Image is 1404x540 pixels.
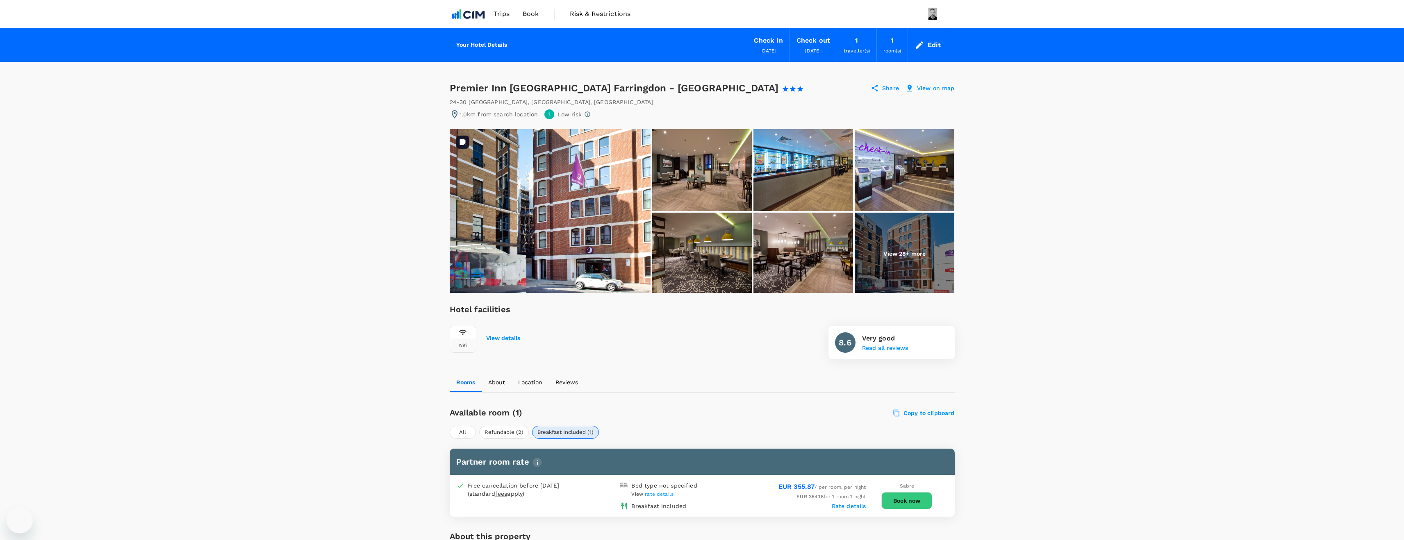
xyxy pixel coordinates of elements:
[456,378,475,386] p: Rooms
[855,213,954,295] img: Exterior
[631,491,674,497] span: View
[631,502,686,510] div: Breakfast included
[555,378,578,386] p: Reviews
[862,334,908,343] p: Very good
[778,484,866,490] span: / per room, per night
[494,9,510,19] span: Trips
[620,481,628,490] img: double-bed-icon
[881,492,932,509] button: Book now
[855,35,858,46] div: 1
[754,35,783,46] div: Check in
[645,491,674,497] span: rate details
[479,426,529,439] button: Refundable (2)
[753,129,853,211] img: Interior Restaurant
[862,345,908,352] button: Read all reviews
[488,378,505,386] p: About
[917,84,955,92] p: View on map
[652,129,752,211] img: Interior Restaurant
[450,82,819,95] div: Premier Inn [GEOGRAPHIC_DATA] Farringdon - [GEOGRAPHIC_DATA]
[883,250,926,258] p: View 28+ more
[450,303,520,316] h6: Hotel facilities
[753,213,853,295] img: Interior Restaurant
[652,213,752,295] img: Interior Restaurant
[760,48,777,54] span: [DATE]
[532,426,599,439] button: Breakfast Included (1)
[778,483,815,490] span: EUR 355.87
[486,335,520,342] button: View details
[532,458,542,467] img: info-tooltip-icon
[523,9,539,19] span: Book
[558,110,582,118] p: Low risk
[844,48,870,54] span: traveller(s)
[900,483,915,489] span: Sabre
[456,41,507,50] h6: Your Hotel Details
[928,39,941,51] div: Edit
[518,378,542,386] p: Location
[882,84,899,92] p: Share
[805,48,821,54] span: [DATE]
[459,343,467,347] div: Wifi
[548,111,551,118] span: 1
[631,481,697,490] div: Bed type not specified
[855,129,954,211] img: Reception
[796,494,824,499] span: EUR 354.18
[450,5,487,23] img: CIM ENVIRONMENTAL PTY LTD
[456,455,948,468] h6: Partner room rate
[883,48,901,54] span: room(s)
[925,6,942,22] img: Mark Ryan
[891,35,894,46] div: 1
[450,426,476,439] button: All
[7,507,33,533] iframe: Button to launch messaging window
[894,409,955,417] label: Copy to clipboard
[796,35,830,46] div: Check out
[450,98,653,106] div: 24-30 [GEOGRAPHIC_DATA] , [GEOGRAPHIC_DATA] , [GEOGRAPHIC_DATA]
[460,110,538,118] p: 1.0km from search location
[570,9,631,19] span: Risk & Restrictions
[839,336,851,349] h6: 8.6
[450,129,651,293] img: Exterior
[450,406,743,419] h6: Available room (1)
[832,503,866,509] label: Rate details
[796,494,866,499] span: for 1 room 1 night
[468,481,578,498] div: Free cancellation before [DATE] (standard apply)
[495,490,507,497] span: fees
